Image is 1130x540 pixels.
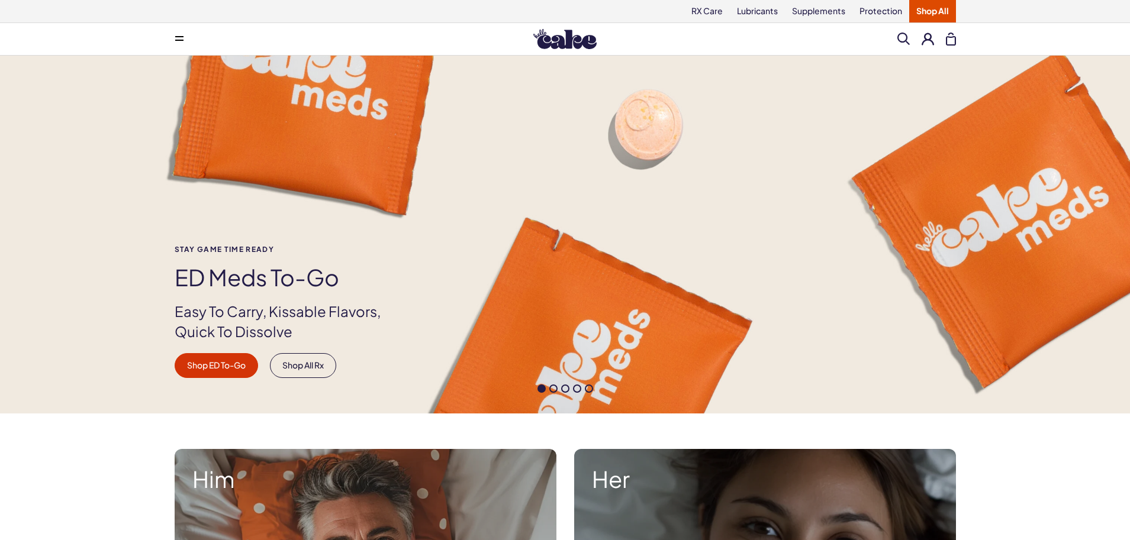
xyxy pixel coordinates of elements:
a: Shop All Rx [270,353,336,378]
span: Stay Game time ready [175,245,401,253]
img: Hello Cake [533,29,597,49]
strong: Him [192,467,539,492]
a: Shop ED To-Go [175,353,258,378]
p: Easy To Carry, Kissable Flavors, Quick To Dissolve [175,302,401,341]
strong: Her [592,467,938,492]
h1: ED Meds to-go [175,265,401,290]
